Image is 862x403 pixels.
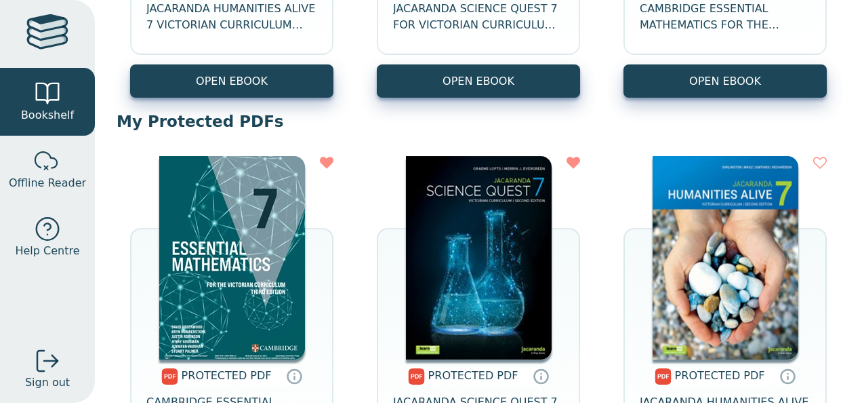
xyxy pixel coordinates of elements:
[25,375,70,391] span: Sign out
[286,368,302,384] a: Protected PDFs cannot be printed, copied or shared. They can be accessed online through Education...
[408,368,425,385] img: pdf.svg
[640,1,810,33] span: CAMBRIDGE ESSENTIAL MATHEMATICS FOR THE VICTORIAN CURRICULUM YEAR 7 EBOOK 3E
[779,368,796,384] a: Protected PDFs cannot be printed, copied or shared. They can be accessed online through Education...
[675,369,765,382] span: PROTECTED PDF
[9,175,86,191] span: Offline Reader
[533,368,549,384] a: Protected PDFs cannot be printed, copied or shared. They can be accessed online through Education...
[15,243,79,259] span: Help Centre
[130,64,333,98] button: OPEN EBOOK
[393,1,564,33] span: JACARANDA SCIENCE QUEST 7 FOR VICTORIAN CURRICULUM LEARNON 2E EBOOK
[653,156,798,360] img: a6c0d517-7539-43c4-8a9b-6497e7c2d4fe.png
[655,368,672,385] img: pdf.svg
[21,107,74,123] span: Bookshelf
[406,156,552,360] img: 80e2409e-1a35-4241-aab0-f2179ba3c3a7.jpg
[146,1,317,33] span: JACARANDA HUMANITIES ALIVE 7 VICTORIAN CURRICULUM LEARNON EBOOK 2E
[377,64,580,98] button: OPEN EBOOK
[117,111,840,132] p: My Protected PDFs
[623,64,827,98] button: OPEN EBOOK
[159,156,305,360] img: 38f61441-8c7b-47c1-b281-f2cfadf3619f.jpg
[161,368,178,385] img: pdf.svg
[182,369,272,382] span: PROTECTED PDF
[428,369,518,382] span: PROTECTED PDF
